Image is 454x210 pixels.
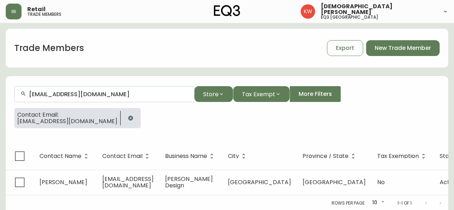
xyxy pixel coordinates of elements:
[303,153,358,159] span: Province / State
[14,42,84,54] h1: Trade Members
[165,175,213,190] span: [PERSON_NAME] Design
[17,118,117,125] span: [EMAIL_ADDRESS][DOMAIN_NAME]
[228,154,239,158] span: City
[165,153,216,159] span: Business Name
[369,197,386,209] div: 10
[290,86,341,102] button: More Filters
[165,154,207,158] span: Business Name
[321,15,378,19] h5: eq3 [GEOGRAPHIC_DATA]
[377,153,428,159] span: Tax Exemption
[303,178,366,186] span: [GEOGRAPHIC_DATA]
[29,91,188,98] input: Search
[27,6,46,12] span: Retail
[332,200,366,206] p: Rows per page:
[301,4,315,19] img: f33162b67396b0982c40ce2a87247151
[228,178,291,186] span: [GEOGRAPHIC_DATA]
[327,40,363,56] button: Export
[397,200,412,206] p: 1-1 of 1
[375,44,431,52] span: New Trade Member
[102,153,152,159] span: Contact Email
[17,112,117,118] span: Contact Email:
[336,44,354,52] span: Export
[203,90,219,99] span: Store
[233,86,290,102] button: Tax Exempt
[377,178,385,186] span: No
[299,90,332,98] span: More Filters
[214,5,240,17] img: logo
[102,154,142,158] span: Contact Email
[366,40,440,56] button: New Trade Member
[102,175,154,190] span: [EMAIL_ADDRESS][DOMAIN_NAME]
[39,154,81,158] span: Contact Name
[321,4,437,15] span: [DEMOGRAPHIC_DATA][PERSON_NAME]
[303,154,348,158] span: Province / State
[27,12,61,17] h5: trade members
[39,178,87,186] span: [PERSON_NAME]
[194,86,233,102] button: Store
[39,153,91,159] span: Contact Name
[242,90,275,99] span: Tax Exempt
[228,153,248,159] span: City
[377,154,419,158] span: Tax Exemption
